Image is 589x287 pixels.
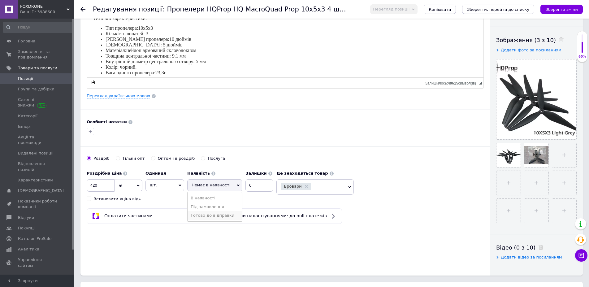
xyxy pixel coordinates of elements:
span: Покупці [18,225,35,231]
span: [DEMOGRAPHIC_DATA]: 5 [19,42,79,47]
span: Колір: чорний. [19,64,50,70]
button: Зберегти, перейти до списку [462,5,534,14]
span: 23 [68,70,73,75]
li: Готово до відправки [188,211,242,220]
span: Копіювати [429,7,451,12]
span: FOXDRONE [20,4,67,9]
div: Тільки опт [123,156,145,161]
div: 60% [577,54,587,59]
span: Показники роботи компанії [18,198,57,210]
span: Оплатити частинами [104,213,153,218]
li: В наявності [188,194,242,202]
div: 60% Якість заповнення [577,31,587,62]
h1: Редагування позиції: Пропелери HQProp HQ MacroQuad Prop 10x5x3 4 шт. (2 CCW + 2 CW) [93,6,401,13]
span: Гаманець компанії [18,273,57,285]
div: Послуга [208,156,225,161]
b: Де знаходиться товар [276,171,328,176]
button: Чат з покупцем [575,249,587,262]
b: Залишки [245,171,266,176]
b: Особисті нотатки [87,120,127,124]
input: - [245,179,273,192]
span: Каталог ProSale [18,236,51,241]
span: Кількість лопатей: 3 [19,31,61,36]
span: Немає в наявності [192,183,230,187]
span: Матеріал: [19,48,39,53]
span: Характеристики [18,177,53,183]
span: 10x5x3 [51,25,66,31]
a: Переклад українською мовою [87,93,150,98]
span: нейлон армований скловолокном [39,48,109,53]
span: Сезонні знижки [18,97,57,108]
span: Видалені позиції [18,150,54,156]
span: Відновлення позицій [18,161,57,172]
span: Додати відео за посиланням [501,255,562,259]
button: Копіювати [424,5,456,14]
span: Групи та добірки [18,86,54,92]
div: Ваш ID: 3988600 [20,9,74,15]
span: Перегляд позиції [373,7,409,11]
a: Зробити резервну копію зараз [90,79,97,86]
span: дюймів [80,42,96,47]
span: Бровари [284,184,301,188]
span: Відео (0 з 10) [496,244,535,251]
body: Редактор, C60EF0D6-DABB-4536-AD94-CE72007E1716 [6,6,390,100]
span: Позиції [18,76,33,81]
span: Замовлення та повідомлення [18,49,57,60]
span: З базовими налаштуваннями: до null платежів [220,213,327,218]
span: 3 [75,70,77,75]
span: Категорії [18,113,37,119]
span: Додати фото за посиланням [501,48,561,52]
li: Під замовлення [188,202,242,211]
span: шт. [145,179,184,191]
span: Технічні характеристики: [6,16,60,21]
span: Потягніть для зміни розмірів [479,81,482,85]
b: Одиниця [145,171,166,176]
span: Аналітика [18,246,39,252]
span: г [77,70,79,75]
span: Внутрішній діаметр центрального отвору: 5 мм [19,59,119,64]
i: Зберегти зміни [545,7,578,12]
span: 49615 [448,81,458,85]
div: Повернутися назад [80,7,85,12]
span: , [73,70,75,75]
span: [PERSON_NAME] пропелера:10 дюймів [19,37,104,42]
span: Управління сайтом [18,257,57,268]
span: Вага одного пропелера: [19,70,68,75]
input: Пошук [3,22,76,33]
div: Встановити «ціна від» [93,196,141,202]
div: Кiлькiсть символiв [425,80,479,85]
input: 0 [87,179,115,192]
span: Товари та послуги [18,65,57,71]
span: [DEMOGRAPHIC_DATA] [18,188,64,194]
b: Роздрібна ціна [87,171,122,176]
span: Імпорт [18,124,32,129]
button: Зберегти зміни [540,5,583,14]
i: Зберегти, перейти до списку [467,7,529,12]
span: Акції та промокоди [18,134,57,146]
span: Головна [18,38,35,44]
span: Відгуки [18,215,34,220]
span: ₴ [119,183,122,188]
b: Наявність [187,171,210,176]
span: Товщина центральної частини: 9.1 мм [19,53,99,59]
div: Роздріб [93,156,110,161]
span: Тип пропелера: [19,25,51,31]
div: Оптом і в роздріб [158,156,195,161]
div: Зображення (3 з 10) [496,36,577,44]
